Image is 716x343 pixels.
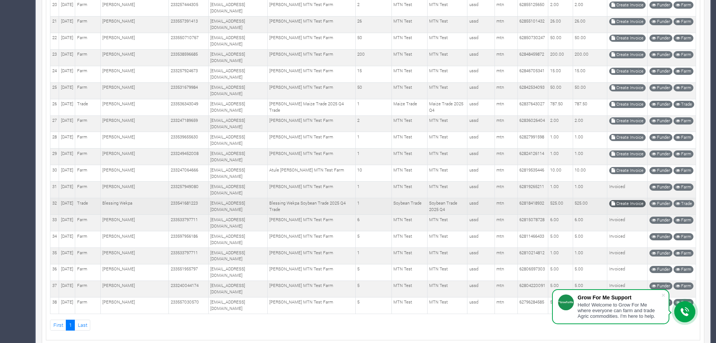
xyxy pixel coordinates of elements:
[674,51,693,58] a: Farm
[573,132,607,149] td: 1.00
[50,16,59,33] td: 21
[495,165,517,182] td: mtn
[495,99,517,115] td: mtn
[50,99,59,115] td: 26
[548,49,573,66] td: 200.00
[267,198,355,215] td: Blessing Wekpa Soybean Trade 2025 Q4 Trade
[495,215,517,231] td: mtn
[427,248,467,264] td: MTN Test
[517,66,548,82] td: 62846705341
[169,248,208,264] td: 233533797711
[674,101,694,108] a: Trade
[495,82,517,99] td: mtn
[208,198,267,215] td: [EMAIL_ADDRESS][DOMAIN_NAME]
[355,115,391,132] td: 2
[573,231,607,248] td: 5.00
[391,215,427,231] td: MTN Test
[548,198,573,215] td: 525.00
[355,132,391,149] td: 1
[609,167,646,174] a: Create Invoice
[75,99,101,115] td: Trade
[517,182,548,198] td: 62819265211
[59,99,75,115] td: [DATE]
[75,82,101,99] td: Farm
[517,132,548,149] td: 62827991598
[169,66,208,82] td: 233257924673
[467,16,495,33] td: ussd
[208,132,267,149] td: [EMAIL_ADDRESS][DOMAIN_NAME]
[50,115,59,132] td: 27
[467,165,495,182] td: ussd
[609,51,646,58] a: Create Invoice
[495,231,517,248] td: mtn
[267,66,355,82] td: [PERSON_NAME] MTN Test Farm
[75,49,101,66] td: Farm
[548,115,573,132] td: 2.00
[208,248,267,264] td: [EMAIL_ADDRESS][DOMAIN_NAME]
[517,165,548,182] td: 62819535446
[75,182,101,198] td: Farm
[267,182,355,198] td: [PERSON_NAME] MTN Test Farm
[467,82,495,99] td: ussd
[208,182,267,198] td: [EMAIL_ADDRESS][DOMAIN_NAME]
[100,99,169,115] td: [PERSON_NAME]
[100,231,169,248] td: [PERSON_NAME]
[50,149,59,165] td: 29
[649,117,672,124] a: Funder
[649,18,672,25] a: Funder
[674,250,693,257] a: Farm
[59,16,75,33] td: [DATE]
[267,49,355,66] td: [PERSON_NAME] MTN Test Farm
[495,198,517,215] td: mtn
[169,99,208,115] td: 233536343049
[267,248,355,264] td: [PERSON_NAME] MTN Test Farm
[495,132,517,149] td: mtn
[467,198,495,215] td: ussd
[100,82,169,99] td: [PERSON_NAME]
[355,198,391,215] td: 1
[427,16,467,33] td: MTN Test
[66,320,75,331] a: 1
[169,149,208,165] td: 233249452008
[50,82,59,99] td: 25
[609,84,646,91] a: Create Invoice
[75,215,101,231] td: Farm
[50,231,59,248] td: 34
[674,68,693,75] a: Farm
[75,115,101,132] td: Farm
[674,35,693,42] a: Farm
[50,198,59,215] td: 32
[75,248,101,264] td: Farm
[59,248,75,264] td: [DATE]
[391,132,427,149] td: MTN Test
[75,231,101,248] td: Farm
[517,16,548,33] td: 62855101432
[267,82,355,99] td: [PERSON_NAME] MTN Test Farm
[548,231,573,248] td: 5.00
[208,16,267,33] td: [EMAIL_ADDRESS][DOMAIN_NAME]
[267,33,355,49] td: [PERSON_NAME] MTN Test Farm
[517,198,548,215] td: 62818418932
[169,132,208,149] td: 233539655630
[208,149,267,165] td: [EMAIL_ADDRESS][DOMAIN_NAME]
[467,231,495,248] td: ussd
[169,215,208,231] td: 233533797711
[59,33,75,49] td: [DATE]
[59,149,75,165] td: [DATE]
[427,215,467,231] td: MTN Test
[674,282,693,290] a: Farm
[355,215,391,231] td: 6
[649,68,672,75] a: Funder
[649,51,672,58] a: Funder
[50,248,59,264] td: 35
[50,49,59,66] td: 23
[649,134,672,141] a: Funder
[495,149,517,165] td: mtn
[649,35,672,42] a: Funder
[100,165,169,182] td: [PERSON_NAME]
[75,264,101,281] td: Farm
[427,66,467,82] td: MTN Test
[573,49,607,66] td: 200.00
[649,84,672,91] a: Funder
[467,99,495,115] td: ussd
